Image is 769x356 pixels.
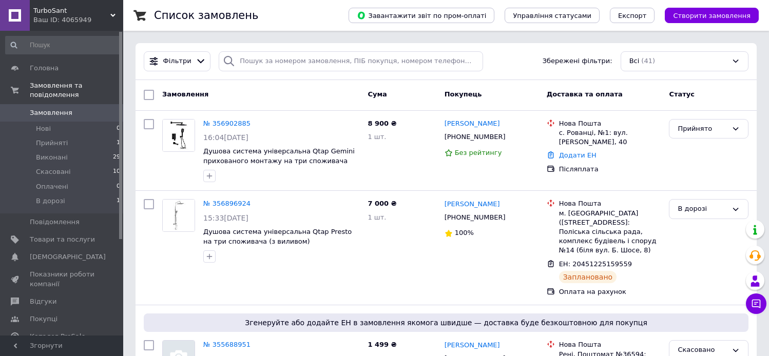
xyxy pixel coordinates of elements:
[33,6,110,15] span: TurboSant
[154,9,258,22] h1: Список замовлень
[30,314,57,324] span: Покупці
[445,90,482,98] span: Покупець
[117,182,120,191] span: 0
[673,12,751,19] span: Створити замовлення
[445,200,500,209] a: [PERSON_NAME]
[148,318,744,328] span: Згенеруйте або додайте ЕН в замовлення якомога швидше — доставка буде безкоштовною для покупця
[559,271,617,283] div: Заплановано
[349,8,494,23] button: Завантажити звіт по пром-оплаті
[368,120,396,127] span: 8 900 ₴
[610,8,655,23] button: Експорт
[455,229,474,236] span: 100%
[669,90,695,98] span: Статус
[559,199,661,208] div: Нова Пошта
[36,153,68,162] span: Виконані
[5,36,121,54] input: Пошук
[36,167,71,176] span: Скасовані
[203,200,251,207] a: № 356896924
[36,124,51,133] span: Нові
[678,345,727,355] div: Скасовано
[163,200,195,231] img: Фото товару
[559,260,632,268] span: ЕН: 20451225159559
[203,133,248,142] span: 16:04[DATE]
[203,147,355,174] a: Душова система універсальна Qtap Gemini прихованого монтажу на три споживача QTGEM114BLM45703 Bla...
[203,228,352,254] a: Душова система універсальна Qtap Presto на три споживача (з виливом) QTPRE111CRM45575 Chrome
[203,120,251,127] a: № 356902885
[163,120,195,151] img: Фото товару
[30,297,56,306] span: Відгуки
[559,165,661,174] div: Післяплата
[543,56,612,66] span: Збережені фільтри:
[746,293,766,314] button: Чат з покупцем
[368,200,396,207] span: 7 000 ₴
[443,211,508,224] div: [PHONE_NUMBER]
[219,51,483,71] input: Пошук за номером замовлення, ПІБ покупця, номером телефону, Email, номером накладної
[368,213,386,221] span: 1 шт.
[445,341,500,350] a: [PERSON_NAME]
[30,235,95,244] span: Товари та послуги
[163,56,191,66] span: Фільтри
[117,196,120,206] span: 1
[559,340,661,349] div: Нова Пошта
[30,270,95,288] span: Показники роботи компанії
[162,119,195,152] a: Фото товару
[36,182,68,191] span: Оплачені
[36,196,65,206] span: В дорозі
[559,119,661,128] div: Нова Пошта
[368,341,396,348] span: 1 499 ₴
[368,90,387,98] span: Cума
[368,133,386,141] span: 1 шт.
[30,64,59,73] span: Головна
[30,252,106,262] span: [DEMOGRAPHIC_DATA]
[30,332,85,341] span: Каталог ProSale
[30,81,123,100] span: Замовлення та повідомлення
[505,8,600,23] button: Управління статусами
[357,11,486,20] span: Завантажити звіт по пром-оплаті
[641,57,655,65] span: (41)
[30,217,80,227] span: Повідомлення
[162,90,208,98] span: Замовлення
[162,199,195,232] a: Фото товару
[678,204,727,214] div: В дорозі
[629,56,640,66] span: Всі
[559,287,661,296] div: Оплата на рахунок
[203,214,248,222] span: 15:33[DATE]
[117,124,120,133] span: 0
[559,209,661,255] div: м. [GEOGRAPHIC_DATA] ([STREET_ADDRESS]: Поліська сільська рада, комплекс будівель і споруд №14 (б...
[655,11,759,19] a: Створити замовлення
[30,108,72,117] span: Замовлення
[113,167,120,176] span: 10
[665,8,759,23] button: Створити замовлення
[678,124,727,134] div: Прийнято
[559,128,661,147] div: с. Рованці, №1: вул. [PERSON_NAME], 40
[33,15,123,25] div: Ваш ID: 4065949
[618,12,647,19] span: Експорт
[203,341,251,348] a: № 355688951
[117,139,120,148] span: 1
[443,130,508,144] div: [PHONE_NUMBER]
[455,149,502,156] span: Без рейтингу
[559,151,597,159] a: Додати ЕН
[445,119,500,129] a: [PERSON_NAME]
[513,12,591,19] span: Управління статусами
[36,139,68,148] span: Прийняті
[547,90,623,98] span: Доставка та оплата
[113,153,120,162] span: 29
